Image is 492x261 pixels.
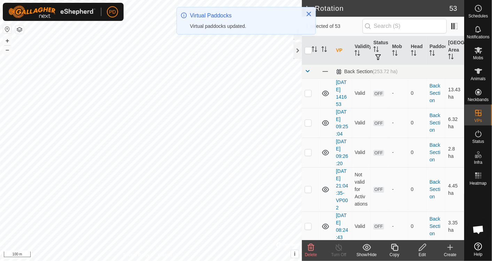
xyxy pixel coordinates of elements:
td: Not valid for Activations [352,167,370,212]
span: Mobs [473,56,483,60]
button: i [291,250,299,258]
a: Back Section [429,113,440,133]
span: Help [474,252,483,256]
span: i [294,251,295,257]
span: (253.72 ha) [373,69,398,74]
div: - [392,90,405,97]
td: 13.43 ha [445,78,464,108]
span: PD [109,8,116,16]
button: Close [304,9,314,19]
p-sorticon: Activate to sort [373,47,379,53]
div: - [392,186,405,193]
td: 4.45 ha [445,167,464,212]
th: Head [408,36,427,65]
td: 2.8 ha [445,138,464,167]
span: Status [472,139,484,144]
div: Copy [381,252,408,258]
span: Neckbands [468,98,489,102]
th: Mob [389,36,408,65]
td: 0 [408,138,427,167]
button: + [3,37,11,45]
a: Back Section [429,142,440,162]
div: Open chat [468,219,489,240]
span: Notifications [467,35,490,39]
div: Virtual Paddocks [190,11,299,20]
th: Paddock [427,36,445,65]
button: Map Layers [15,25,24,34]
div: Edit [408,252,436,258]
span: 53 [450,3,457,14]
th: VP [333,36,352,65]
td: 6.32 ha [445,108,464,138]
td: 0 [408,212,427,241]
a: [DATE] 21:04:35-VP002 [336,168,348,210]
span: OFF [373,91,384,97]
td: Valid [352,78,370,108]
td: 3.35 ha [445,212,464,241]
th: Validity [352,36,370,65]
span: Infra [474,160,482,164]
div: Turn Off [325,252,353,258]
th: [GEOGRAPHIC_DATA] Area [445,36,464,65]
span: OFF [373,120,384,126]
p-sorticon: Activate to sort [448,55,454,60]
td: 0 [408,78,427,108]
div: Show/Hide [353,252,381,258]
span: 1 selected of 53 [306,23,362,30]
img: Gallagher Logo [8,6,95,18]
span: OFF [373,187,384,193]
td: Valid [352,138,370,167]
a: Help [464,240,492,259]
span: Schedules [468,14,488,18]
span: Animals [471,77,486,81]
input: Search (S) [362,19,447,33]
td: 0 [408,108,427,138]
th: Status [370,36,389,65]
div: Virtual paddocks updated. [190,23,299,30]
p-sorticon: Activate to sort [321,47,327,53]
p-sorticon: Activate to sort [312,47,317,53]
span: OFF [373,224,384,230]
button: – [3,46,11,54]
a: Back Section [429,83,440,103]
div: Create [436,252,464,258]
a: Back Section [429,216,440,236]
button: Reset Map [3,25,11,33]
span: OFF [373,150,384,156]
h2: In Rotation [306,4,450,13]
td: Valid [352,108,370,138]
p-sorticon: Activate to sort [411,51,416,57]
div: - [392,223,405,230]
a: [DATE] 09:26:20 [336,139,348,166]
div: - [392,149,405,156]
div: - [392,119,405,126]
span: Heatmap [470,181,487,185]
p-sorticon: Activate to sort [429,51,435,57]
p-sorticon: Activate to sort [392,51,398,57]
a: [DATE] 09:25:04 [336,109,348,137]
td: Valid [352,212,370,241]
a: Back Section [429,179,440,199]
div: Back Section [336,69,398,75]
p-sorticon: Activate to sort [354,51,360,57]
span: Delete [305,252,317,257]
span: VPs [474,118,482,123]
a: Contact Us [158,252,178,258]
td: 0 [408,167,427,212]
a: [DATE] 141653 [336,79,347,107]
a: Privacy Policy [123,252,149,258]
a: [DATE] 08:24:43 [336,213,348,240]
